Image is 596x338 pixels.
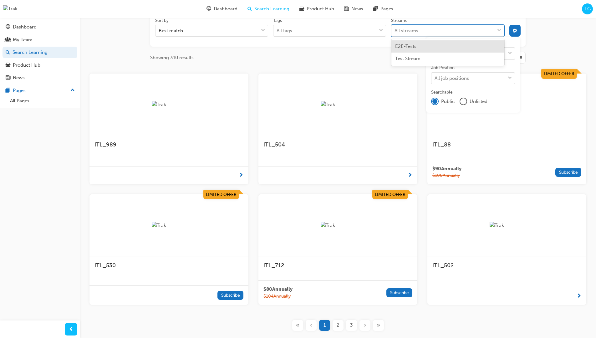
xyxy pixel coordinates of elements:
span: ITL_530 [94,262,116,269]
span: guage-icon [206,5,211,13]
span: cog-icon [513,29,517,34]
button: Pages [3,85,77,96]
button: cog-icon [509,25,521,37]
span: $ 104 Annually [263,293,293,300]
button: First page [291,320,304,331]
a: news-iconNews [339,3,368,15]
span: prev-icon [69,325,74,333]
span: $ 100 Annually [432,172,461,179]
span: next-icon [239,172,243,179]
span: ITL_88 [432,141,451,148]
span: next-icon [408,172,412,179]
span: people-icon [6,37,10,43]
span: pages-icon [6,88,10,94]
span: down-icon [497,27,502,35]
div: publicOption [431,98,439,105]
span: TG [584,5,591,13]
span: 2 [337,322,339,329]
span: news-icon [344,5,349,13]
a: TrakITL_989 [89,74,248,184]
a: Limited OfferTrakITL_530Subscribe [89,194,248,305]
button: TG [582,3,593,14]
div: Best match [159,27,183,34]
span: next-icon [577,292,581,300]
div: Product Hub [13,62,40,69]
a: TrakITL_502 [427,194,586,305]
a: search-iconSearch Learning [242,3,294,15]
span: 3 [350,322,353,329]
span: Unlisted [470,98,487,105]
span: 1 [323,322,326,329]
a: guage-iconDashboard [201,3,242,15]
div: Job Position [431,65,455,71]
span: » [377,322,380,329]
span: down-icon [261,27,265,35]
img: Trak [490,222,524,229]
a: Limited OfferTrakITL_88$90Annually$100AnnuallySubscribe [427,74,586,184]
span: ITL_712 [263,262,284,269]
span: Dashboard [214,5,237,13]
div: Dashboard [13,23,37,31]
div: All tags [277,27,292,34]
span: car-icon [299,5,304,13]
span: car-icon [6,63,10,68]
span: E2E-Tests [395,44,416,49]
span: $ 90 Annually [432,165,461,172]
a: Product Hub [3,59,77,71]
img: Trak [321,101,355,108]
div: Searchable [431,89,453,95]
img: Trak [3,5,18,13]
img: Trak [321,222,355,229]
button: Last page [372,320,385,331]
a: Search Learning [3,47,77,58]
span: up-icon [70,86,75,95]
a: News [3,72,77,84]
span: search-icon [6,50,10,55]
label: tagOptions [273,18,386,37]
a: My Team [3,34,77,46]
span: News [351,5,363,13]
a: TrakITL_504 [258,74,417,184]
div: Sort by [155,18,169,24]
span: Product Hub [307,5,334,13]
span: Search Learning [254,5,289,13]
button: Next page [358,320,372,331]
span: › [364,322,366,329]
span: $ 80 Annually [263,286,293,293]
div: All streams [395,27,418,34]
button: Subscribe [555,168,581,177]
span: news-icon [6,75,10,81]
span: ITL_504 [263,141,285,148]
span: down-icon [508,74,512,82]
a: All Pages [8,96,77,106]
div: unlistedOption [460,98,467,105]
button: Previous page [304,320,318,331]
button: Page 3 [345,320,358,331]
span: down-icon [379,27,383,35]
span: Showing 310 results [150,54,194,61]
div: My Team [13,36,33,44]
span: pages-icon [373,5,378,13]
div: Tags [273,18,282,24]
a: Dashboard [3,21,77,33]
span: Public [441,98,455,105]
div: Streams [391,18,407,24]
span: ITL_502 [432,262,454,269]
span: Limited Offer [206,192,237,197]
span: ITL_989 [94,141,116,148]
a: car-iconProduct Hub [294,3,339,15]
button: Subscribe [386,288,412,297]
button: DashboardMy TeamSearch LearningProduct HubNews [3,20,77,85]
button: Page 1 [318,320,331,331]
span: Limited Offer [544,71,574,76]
div: News [13,74,25,81]
div: Pages [13,87,26,94]
a: pages-iconPages [368,3,398,15]
span: Test Stream [395,56,420,61]
span: Limited Offer [375,192,405,197]
span: guage-icon [6,24,10,30]
a: Limited OfferTrakITL_712$80Annually$104AnnuallySubscribe [258,194,417,305]
div: All job positions [435,74,469,82]
img: Trak [152,101,186,108]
